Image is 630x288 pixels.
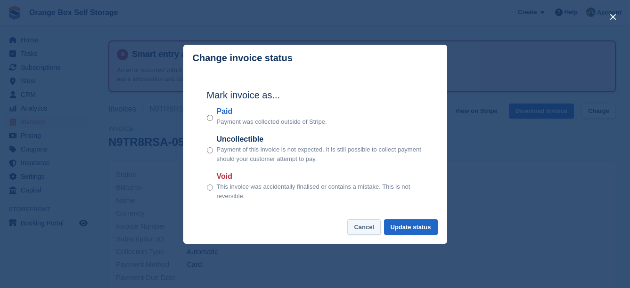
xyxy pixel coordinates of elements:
[217,106,327,117] label: Paid
[217,145,424,163] p: Payment of this invoice is not expected. It is still possible to collect payment should your cust...
[207,88,424,102] h2: Mark invoice as...
[217,171,424,182] label: Void
[605,9,621,24] button: close
[217,117,327,127] p: Payment was collected outside of Stripe.
[193,53,293,64] p: Change invoice status
[217,182,424,200] p: This invoice was accidentally finalised or contains a mistake. This is not reversible.
[217,134,424,145] label: Uncollectible
[347,219,381,235] button: Cancel
[384,219,438,235] button: Update status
